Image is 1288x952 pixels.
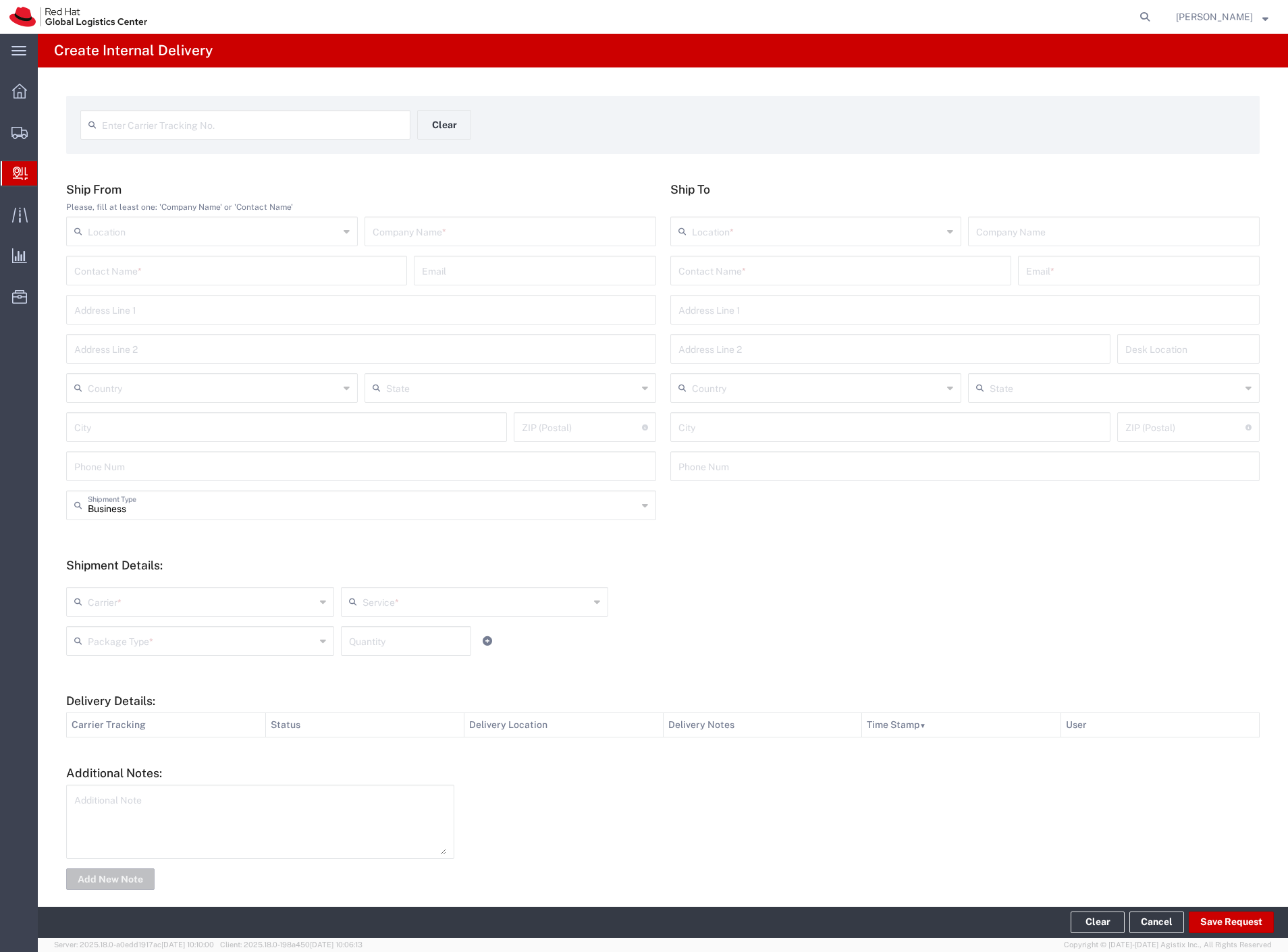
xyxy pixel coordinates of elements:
span: Filip Lizuch [1176,9,1253,24]
h5: Delivery Details: [66,694,1260,708]
h5: Additional Notes: [66,766,1260,780]
a: Cancel [1129,912,1184,933]
h5: Ship To [670,182,1260,196]
button: [PERSON_NAME] [1175,9,1269,25]
h4: Create Internal Delivery [54,34,213,67]
th: Delivery Location [464,713,664,737]
th: Time Stamp [862,713,1061,737]
th: Carrier Tracking [67,713,266,737]
button: Save Request [1189,912,1274,933]
th: Delivery Notes [663,713,862,737]
span: Client: 2025.18.0-198a450 [220,941,363,949]
span: Server: 2025.18.0-a0edd1917ac [54,941,214,949]
h5: Shipment Details: [66,558,1260,572]
span: Copyright © [DATE]-[DATE] Agistix Inc., All Rights Reserved [1064,939,1272,951]
span: [DATE] 10:06:13 [310,941,363,949]
a: Add Item [478,632,497,650]
button: Clear [1071,912,1125,933]
div: Please, fill at least one: 'Company Name' or 'Contact Name' [66,201,656,213]
h5: Ship From [66,182,656,196]
table: Delivery Details: [66,712,1260,737]
th: Status [265,713,464,737]
button: Clear [417,110,471,140]
th: User [1061,713,1260,737]
span: [DATE] 10:10:00 [161,941,214,949]
img: logo [9,7,147,27]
